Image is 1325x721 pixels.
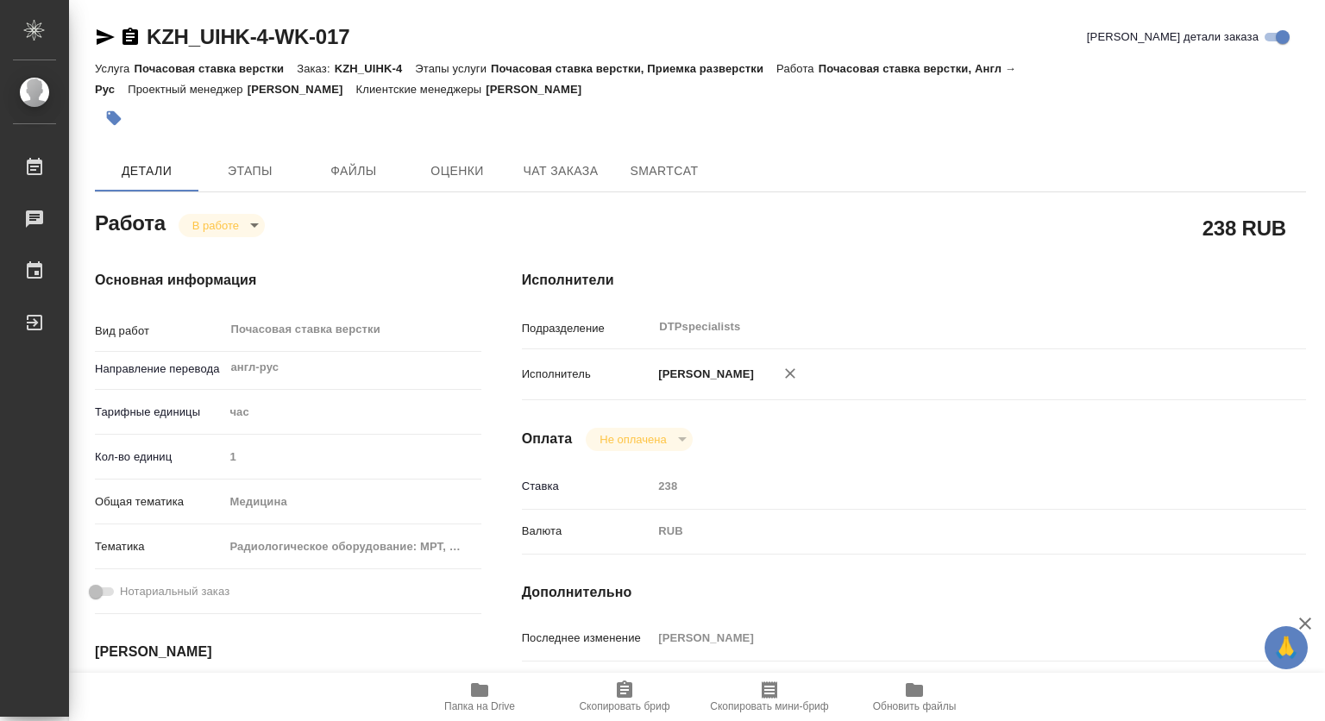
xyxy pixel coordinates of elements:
p: Тематика [95,538,223,555]
h4: Исполнители [522,270,1306,291]
button: В работе [187,218,244,233]
span: [PERSON_NAME] детали заказа [1087,28,1259,46]
button: Папка на Drive [407,673,552,721]
div: RUB [652,517,1240,546]
span: Детали [105,160,188,182]
div: В работе [179,214,265,237]
div: Радиологическое оборудование: МРТ, КТ, УЗИ, рентгенография [223,532,481,561]
p: Проектный менеджер [128,83,247,96]
h4: Оплата [522,429,573,449]
p: KZH_UIHK-4 [335,62,416,75]
span: Оценки [416,160,499,182]
p: Почасовая ставка верстки [134,62,297,75]
span: 🙏 [1272,630,1301,666]
button: Обновить файлы [842,673,987,721]
h4: Основная информация [95,270,453,291]
div: Медицина [223,487,481,517]
p: Вид работ [95,323,223,340]
span: Файлы [312,160,395,182]
h2: Работа [95,206,166,237]
p: Подразделение [522,320,653,337]
h4: [PERSON_NAME] [95,642,453,662]
span: Скопировать бриф [579,700,669,712]
input: Пустое поле [652,473,1240,498]
input: Пустое поле [223,444,481,469]
p: Работа [776,62,819,75]
p: Последнее изменение [522,630,653,647]
button: 🙏 [1265,626,1308,669]
button: Не оплачена [594,432,671,447]
div: час [223,398,481,427]
p: [PERSON_NAME] [486,83,594,96]
p: Заказ: [297,62,334,75]
p: Валюта [522,523,653,540]
p: [PERSON_NAME] [248,83,356,96]
span: Нотариальный заказ [120,583,229,600]
span: Этапы [209,160,292,182]
input: Пустое поле [652,625,1240,650]
span: Папка на Drive [444,700,515,712]
div: В работе [586,428,692,451]
p: Кол-во единиц [95,448,223,466]
p: Клиентские менеджеры [356,83,487,96]
button: Скопировать ссылку для ЯМессенджера [95,27,116,47]
button: Скопировать мини-бриф [697,673,842,721]
span: Обновить файлы [873,700,957,712]
p: Услуга [95,62,134,75]
button: Добавить тэг [95,99,133,137]
p: Ставка [522,478,653,495]
button: Скопировать бриф [552,673,697,721]
h4: Дополнительно [522,582,1306,603]
p: Направление перевода [95,360,223,378]
span: Скопировать мини-бриф [710,700,828,712]
p: Почасовая ставка верстки, Приемка разверстки [491,62,776,75]
span: Чат заказа [519,160,602,182]
span: SmartCat [623,160,706,182]
p: Тарифные единицы [95,404,223,421]
h2: 238 RUB [1203,213,1286,242]
p: Общая тематика [95,493,223,511]
p: [PERSON_NAME] [652,366,754,383]
a: KZH_UIHK-4-WK-017 [147,25,349,48]
button: Удалить исполнителя [771,354,809,392]
button: Скопировать ссылку [120,27,141,47]
p: Этапы услуги [415,62,491,75]
p: Исполнитель [522,366,653,383]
